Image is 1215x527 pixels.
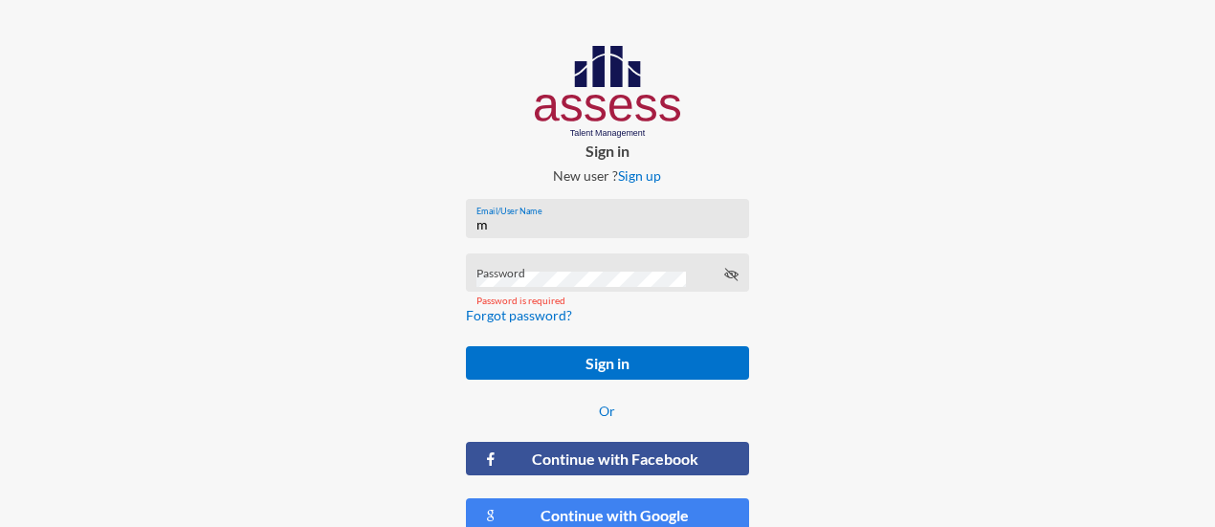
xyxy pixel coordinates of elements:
mat-error: Password is required [476,296,739,306]
p: Sign in [451,142,763,160]
button: Continue with Facebook [466,442,748,475]
input: Email/User Name [476,217,739,232]
p: Or [466,403,748,419]
a: Sign up [618,167,661,184]
button: Sign in [466,346,748,380]
img: AssessLogoo.svg [535,46,681,138]
p: New user ? [451,167,763,184]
